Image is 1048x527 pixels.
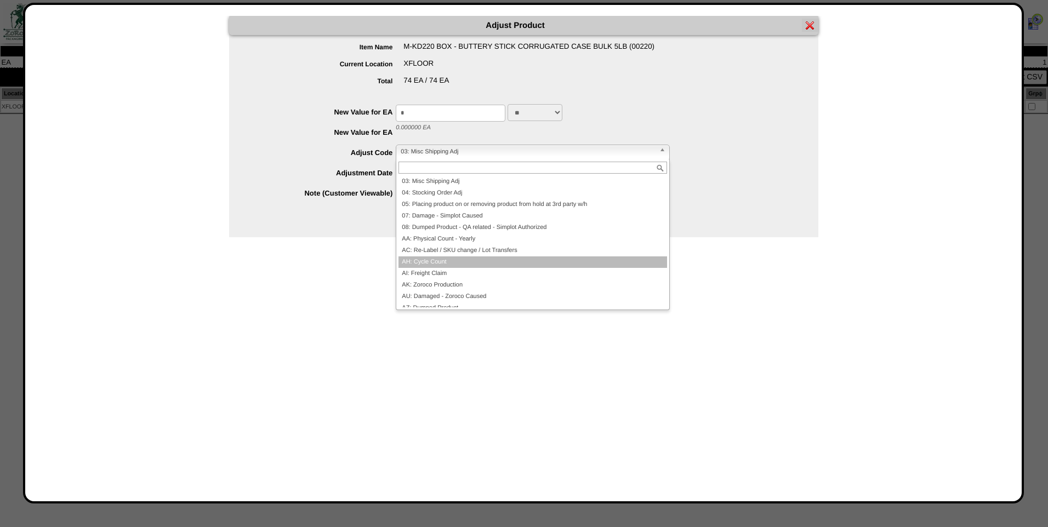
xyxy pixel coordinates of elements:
div: M-KD220 BOX - BUTTERY STICK CORRUGATED CASE BULK 5LB (00220) [251,42,818,59]
li: AU: Damaged - Zoroco Caused [398,291,667,302]
div: XFLOOR [251,59,818,76]
label: Current Location [251,60,404,68]
div: 0.000000 EA [251,124,818,141]
li: AA: Physical Count - Yearly [398,233,667,245]
label: Adjustment Date [251,169,396,177]
li: AI: Freight Claim [398,268,667,279]
label: Total [251,77,404,85]
li: 05: Placing product on or removing product from hold at 3rd party w/h [398,199,667,210]
label: Note (Customer Viewable) [251,189,396,197]
li: AH: Cycle Count [398,256,667,268]
span: 03: Misc Shipping Adj [401,145,655,158]
label: New Value for EA [251,128,396,136]
div: 74 EA / 74 EA [251,76,818,93]
label: New Value for EA [251,108,396,116]
label: Adjust Code [251,148,396,157]
li: 07: Damage - Simplot Caused [398,210,667,222]
label: Item Name [251,43,404,51]
div: Adjust Product [229,16,818,35]
img: error.gif [806,21,815,30]
li: AZ: Dumped Product [398,302,667,314]
li: AK: Zoroco Production [398,279,667,291]
li: 04: Stocking Order Adj [398,187,667,199]
li: 03: Misc Shipping Adj [398,176,667,187]
li: AC: Re-Label / SKU change / Lot Transfers [398,245,667,256]
li: 08: Dumped Product - QA related - Simplot Authorized [398,222,667,233]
